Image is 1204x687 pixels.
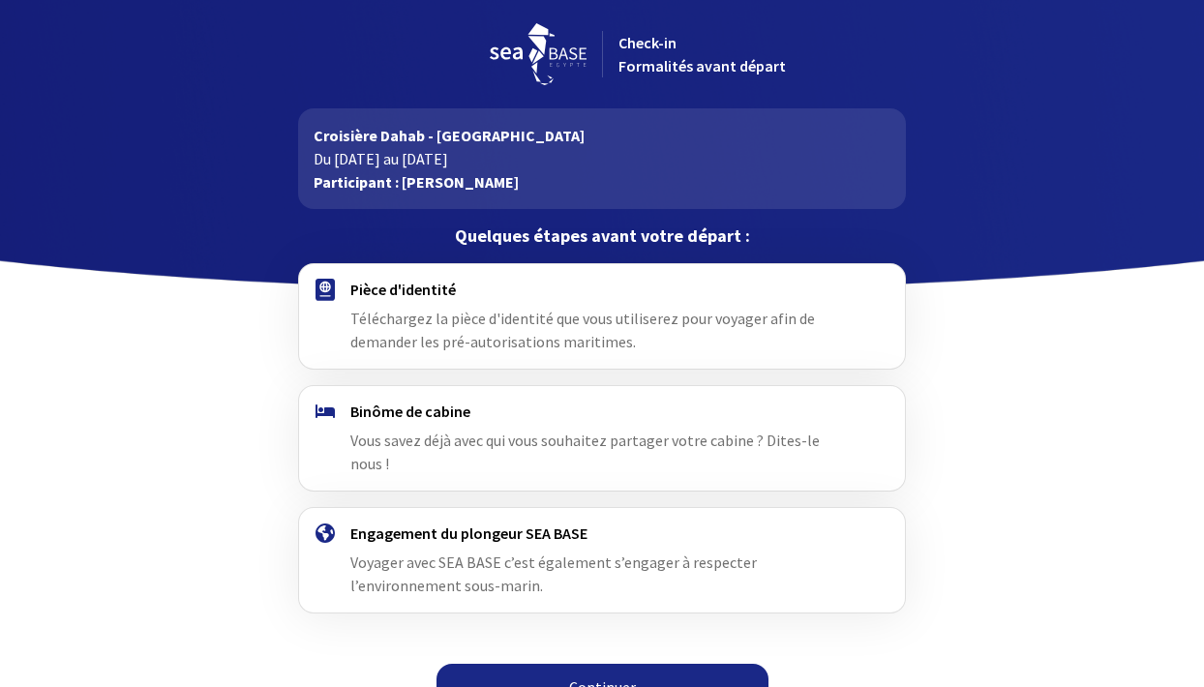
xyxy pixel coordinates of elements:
[298,224,905,248] p: Quelques étapes avant votre départ :
[350,402,853,421] h4: Binôme de cabine
[316,523,335,543] img: engagement.svg
[350,431,820,473] span: Vous savez déjà avec qui vous souhaitez partager votre cabine ? Dites-le nous !
[350,280,853,299] h4: Pièce d'identité
[618,33,786,75] span: Check-in Formalités avant départ
[314,124,889,147] p: Croisière Dahab - [GEOGRAPHIC_DATA]
[490,23,587,85] img: logo_seabase.svg
[350,523,853,543] h4: Engagement du plongeur SEA BASE
[350,309,815,351] span: Téléchargez la pièce d'identité que vous utiliserez pour voyager afin de demander les pré-autoris...
[350,553,757,595] span: Voyager avec SEA BASE c’est également s’engager à respecter l’environnement sous-marin.
[314,170,889,194] p: Participant : [PERSON_NAME]
[314,147,889,170] p: Du [DATE] au [DATE]
[316,279,335,301] img: passport.svg
[316,404,335,418] img: binome.svg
